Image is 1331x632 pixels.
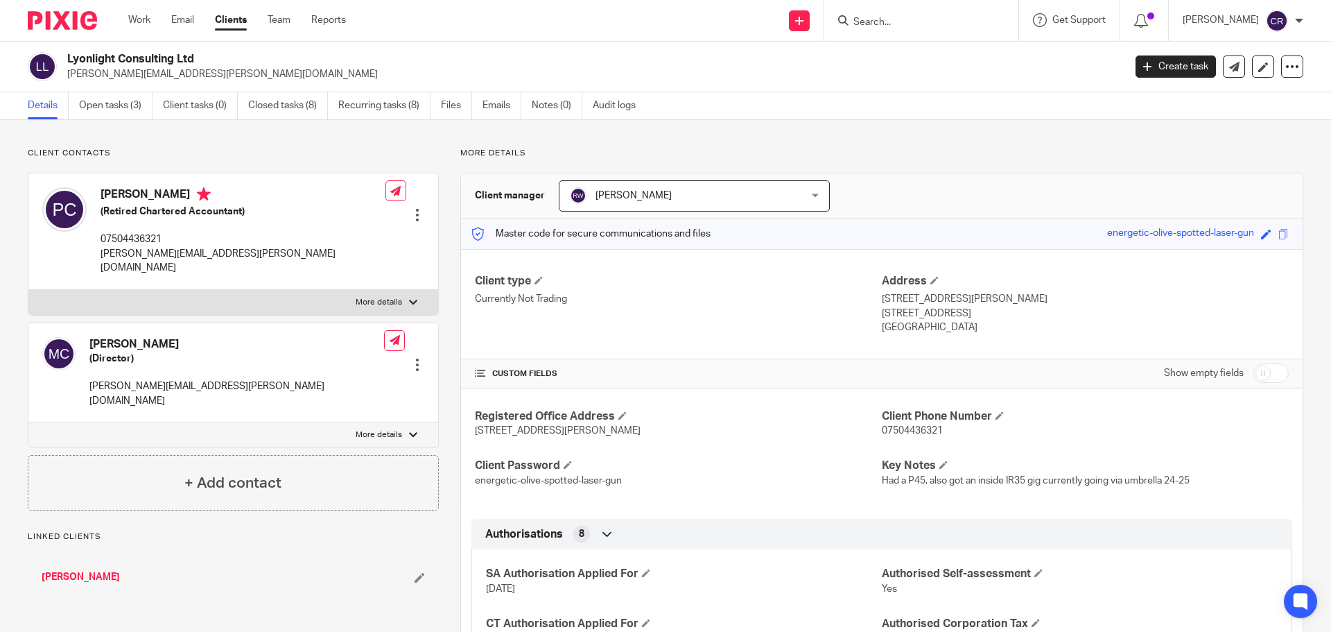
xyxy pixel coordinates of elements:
[1266,10,1288,32] img: svg%3E
[579,527,584,541] span: 8
[101,187,385,205] h4: [PERSON_NAME]
[475,459,882,473] h4: Client Password
[441,92,472,119] a: Files
[356,297,402,308] p: More details
[128,13,150,27] a: Work
[486,617,882,631] h4: CT Authorisation Applied For
[28,531,439,543] p: Linked clients
[486,567,882,581] h4: SA Authorisation Applied For
[268,13,290,27] a: Team
[101,205,385,219] h5: (Retired Chartered Accountant)
[163,92,238,119] a: Client tasks (0)
[89,337,384,352] h4: [PERSON_NAME]
[852,17,977,29] input: Search
[67,52,905,67] h2: Lyonlight Consulting Ltd
[67,67,1115,81] p: [PERSON_NAME][EMAIL_ADDRESS][PERSON_NAME][DOMAIN_NAME]
[485,527,563,542] span: Authorisations
[460,148,1303,159] p: More details
[356,429,402,441] p: More details
[482,92,521,119] a: Emails
[882,617,1278,631] h4: Authorised Corporation Tax
[89,379,384,408] p: [PERSON_NAME][EMAIL_ADDRESS][PERSON_NAME][DOMAIN_NAME]
[28,148,439,159] p: Client contacts
[101,247,385,275] p: [PERSON_NAME][EMAIL_ADDRESS][PERSON_NAME][DOMAIN_NAME]
[471,227,711,241] p: Master code for secure communications and files
[184,472,281,494] h4: + Add contact
[42,570,120,584] a: [PERSON_NAME]
[475,476,622,486] span: energetic-olive-spotted-laser-gun
[882,426,943,436] span: 07504436321
[42,337,76,370] img: svg%3E
[570,187,586,204] img: svg%3E
[593,92,646,119] a: Audit logs
[882,476,1190,486] span: Had a P45, also got an inside IR35 gig currently going via umbrella 24-25
[1183,13,1259,27] p: [PERSON_NAME]
[882,274,1289,289] h4: Address
[475,409,882,424] h4: Registered Office Address
[475,368,882,379] h4: CUSTOM FIELDS
[882,459,1289,473] h4: Key Notes
[101,232,385,246] p: 07504436321
[28,11,97,30] img: Pixie
[28,52,57,81] img: svg%3E
[1107,226,1254,242] div: energetic-olive-spotted-laser-gun
[475,189,545,203] h3: Client manager
[1136,55,1216,78] a: Create task
[79,92,153,119] a: Open tasks (3)
[882,567,1278,581] h4: Authorised Self-assessment
[28,92,69,119] a: Details
[475,292,882,306] p: Currently Not Trading
[532,92,582,119] a: Notes (0)
[338,92,430,119] a: Recurring tasks (8)
[475,426,641,436] span: [STREET_ADDRESS][PERSON_NAME]
[311,13,346,27] a: Reports
[89,352,384,366] h5: (Director)
[248,92,328,119] a: Closed tasks (8)
[882,409,1289,424] h4: Client Phone Number
[1164,366,1244,380] label: Show empty fields
[171,13,194,27] a: Email
[882,292,1289,306] p: [STREET_ADDRESS][PERSON_NAME]
[595,191,672,200] span: [PERSON_NAME]
[1052,15,1106,25] span: Get Support
[882,307,1289,321] p: [STREET_ADDRESS]
[197,187,211,201] i: Primary
[215,13,247,27] a: Clients
[475,274,882,289] h4: Client type
[42,187,87,232] img: svg%3E
[882,321,1289,334] p: [GEOGRAPHIC_DATA]
[486,584,515,594] span: [DATE]
[882,584,897,594] span: Yes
